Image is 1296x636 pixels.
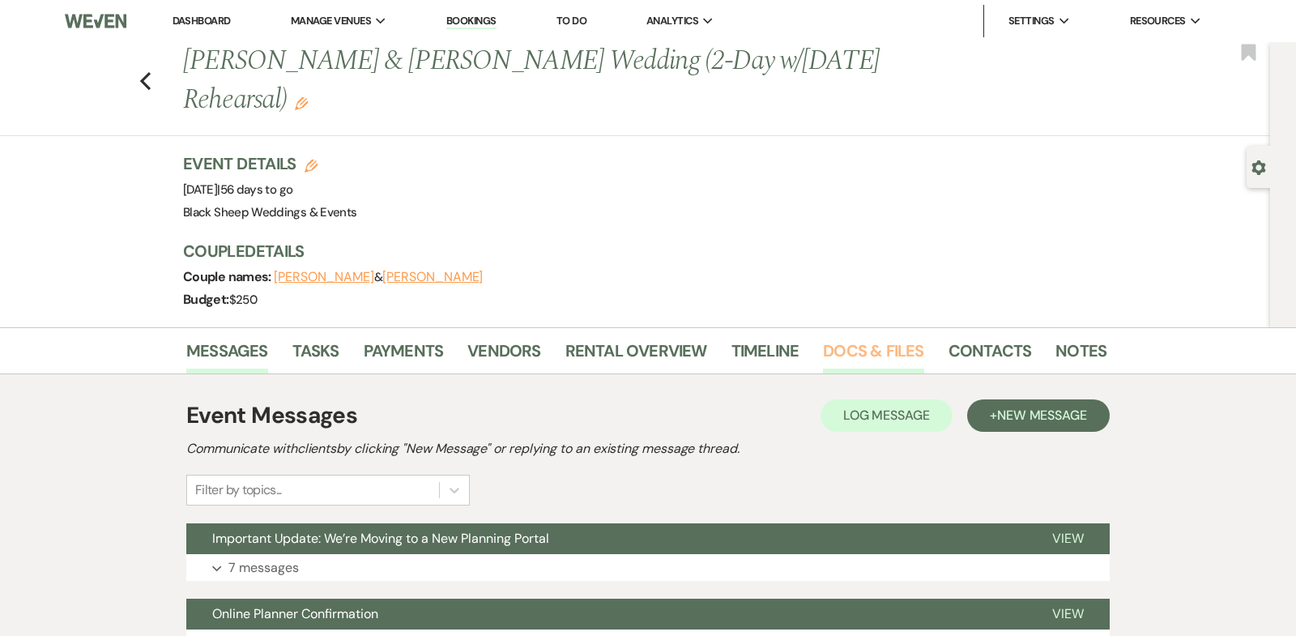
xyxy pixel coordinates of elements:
[65,4,126,38] img: Weven Logo
[195,480,282,500] div: Filter by topics...
[274,271,374,284] button: [PERSON_NAME]
[823,338,923,373] a: Docs & Files
[467,338,540,373] a: Vendors
[186,439,1110,459] h2: Communicate with clients by clicking "New Message" or replying to an existing message thread.
[1055,338,1106,373] a: Notes
[183,240,1090,263] h3: Couple Details
[217,181,292,198] span: |
[1130,13,1186,29] span: Resources
[565,338,707,373] a: Rental Overview
[183,291,229,308] span: Budget:
[186,399,357,433] h1: Event Messages
[212,530,549,547] span: Important Update: We’re Moving to a New Planning Portal
[183,181,292,198] span: [DATE]
[228,557,299,578] p: 7 messages
[556,14,586,28] a: To Do
[291,13,371,29] span: Manage Venues
[646,13,698,29] span: Analytics
[292,338,339,373] a: Tasks
[1008,13,1055,29] span: Settings
[731,338,799,373] a: Timeline
[229,292,257,308] span: $250
[183,268,274,285] span: Couple names:
[1026,599,1110,630] button: View
[446,14,497,29] a: Bookings
[183,152,356,175] h3: Event Details
[997,407,1087,424] span: New Message
[173,14,231,28] a: Dashboard
[843,407,930,424] span: Log Message
[1026,523,1110,554] button: View
[183,42,909,119] h1: [PERSON_NAME] & [PERSON_NAME] Wedding (2-Day w/[DATE] Rehearsal)
[1251,159,1266,174] button: Open lead details
[949,338,1032,373] a: Contacts
[364,338,444,373] a: Payments
[1052,605,1084,622] span: View
[186,338,268,373] a: Messages
[220,181,293,198] span: 56 days to go
[274,269,483,285] span: &
[186,599,1026,630] button: Online Planner Confirmation
[183,204,356,220] span: Black Sheep Weddings & Events
[186,523,1026,554] button: Important Update: We’re Moving to a New Planning Portal
[821,399,953,432] button: Log Message
[212,605,378,622] span: Online Planner Confirmation
[382,271,483,284] button: [PERSON_NAME]
[1052,530,1084,547] span: View
[295,96,308,110] button: Edit
[967,399,1110,432] button: +New Message
[186,554,1110,582] button: 7 messages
